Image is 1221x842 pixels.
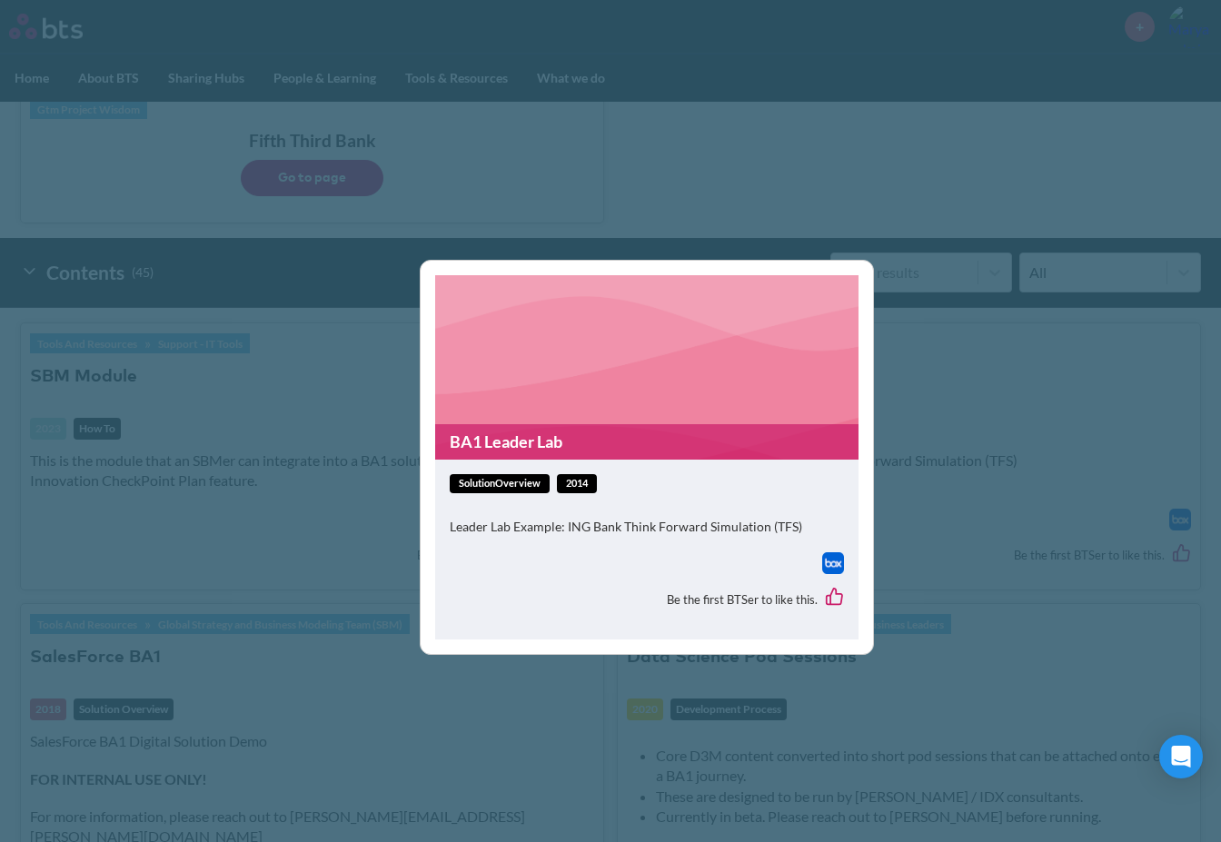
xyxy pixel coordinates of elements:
p: Leader Lab Example: ING Bank Think Forward Simulation (TFS) [450,518,844,536]
span: 2014 [557,474,597,493]
img: Box logo [822,552,844,574]
a: BA1 Leader Lab [435,424,859,460]
a: Download file from Box [822,552,844,574]
div: Open Intercom Messenger [1159,735,1203,778]
span: solutionOverview [450,474,550,493]
div: Be the first BTSer to like this. [450,574,844,625]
